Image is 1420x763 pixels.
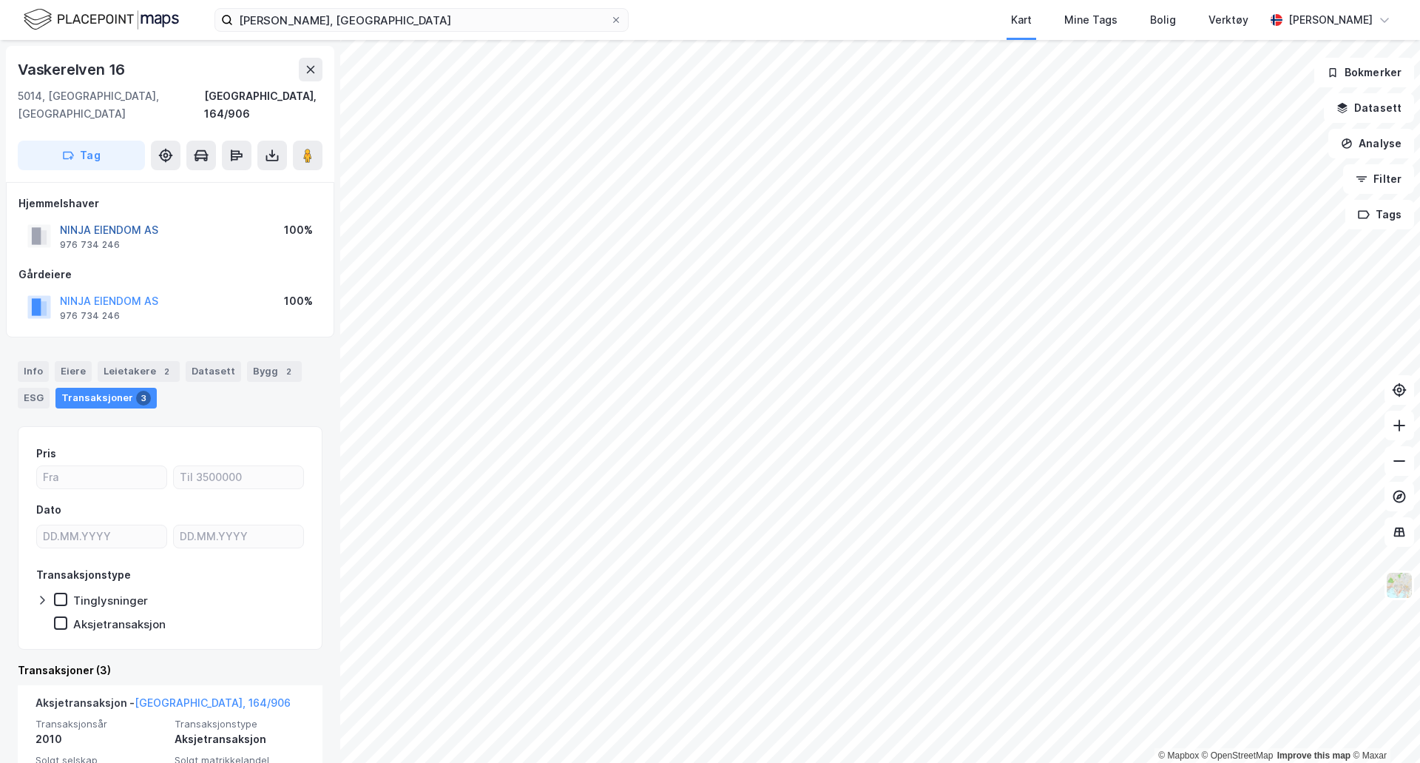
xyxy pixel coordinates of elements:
[204,87,322,123] div: [GEOGRAPHIC_DATA], 164/906
[1277,750,1350,761] a: Improve this map
[18,388,50,409] div: ESG
[35,730,166,748] div: 2010
[186,361,241,382] div: Datasett
[175,730,305,748] div: Aksjetransaksjon
[36,445,56,463] div: Pris
[1345,200,1414,229] button: Tags
[35,718,166,730] span: Transaksjonsår
[35,694,291,718] div: Aksjetransaksjon -
[281,364,296,379] div: 2
[60,310,120,322] div: 976 734 246
[37,466,166,488] input: Fra
[1343,164,1414,194] button: Filter
[175,718,305,730] span: Transaksjonstype
[55,361,92,382] div: Eiere
[1324,93,1414,123] button: Datasett
[233,9,610,31] input: Søk på adresse, matrikkel, gårdeiere, leietakere eller personer
[55,388,157,409] div: Transaksjoner
[18,361,49,382] div: Info
[1314,58,1414,87] button: Bokmerker
[1202,750,1274,761] a: OpenStreetMap
[1158,750,1199,761] a: Mapbox
[73,617,166,631] div: Aksjetransaksjon
[135,696,291,709] a: [GEOGRAPHIC_DATA], 164/906
[159,364,174,379] div: 2
[174,466,303,488] input: Til 3500000
[24,7,179,33] img: logo.f888ab2527a4732fd821a326f86c7f29.svg
[1385,571,1413,599] img: Z
[18,266,322,283] div: Gårdeiere
[1346,692,1420,763] iframe: Chat Widget
[36,566,131,584] div: Transaksjonstype
[1328,129,1414,158] button: Analyse
[60,239,120,251] div: 976 734 246
[1064,11,1118,29] div: Mine Tags
[18,195,322,212] div: Hjemmelshaver
[98,361,180,382] div: Leietakere
[284,292,313,310] div: 100%
[18,58,128,81] div: Vaskerelven 16
[37,525,166,548] input: DD.MM.YYYY
[1011,11,1032,29] div: Kart
[284,221,313,239] div: 100%
[247,361,302,382] div: Bygg
[1150,11,1176,29] div: Bolig
[18,662,322,679] div: Transaksjoner (3)
[1288,11,1373,29] div: [PERSON_NAME]
[1346,692,1420,763] div: Kontrollprogram for chat
[136,391,151,406] div: 3
[73,594,148,608] div: Tinglysninger
[18,141,145,170] button: Tag
[36,501,61,519] div: Dato
[18,87,204,123] div: 5014, [GEOGRAPHIC_DATA], [GEOGRAPHIC_DATA]
[1208,11,1248,29] div: Verktøy
[174,525,303,548] input: DD.MM.YYYY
